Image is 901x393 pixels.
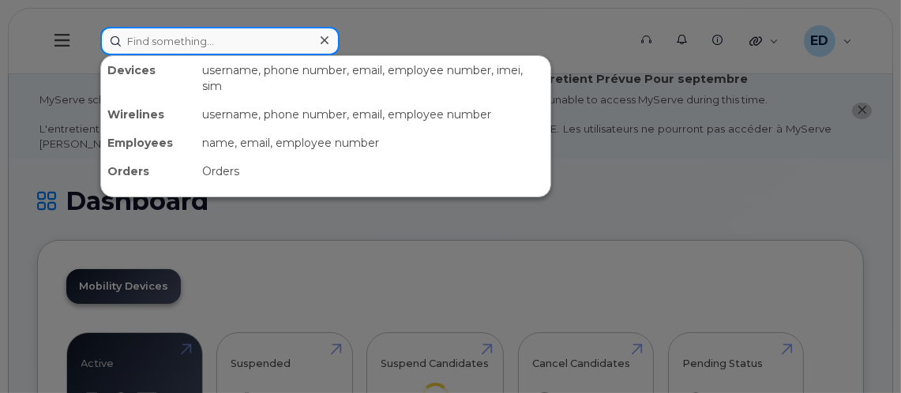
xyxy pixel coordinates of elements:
div: Employees [101,129,196,157]
div: username, phone number, email, employee number [196,100,550,129]
div: name, email, employee number [196,129,550,157]
div: Orders [196,157,550,185]
div: Devices [101,56,196,100]
div: Wirelines [101,100,196,129]
div: Orders [101,157,196,185]
div: username, phone number, email, employee number, imei, sim [196,56,550,100]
